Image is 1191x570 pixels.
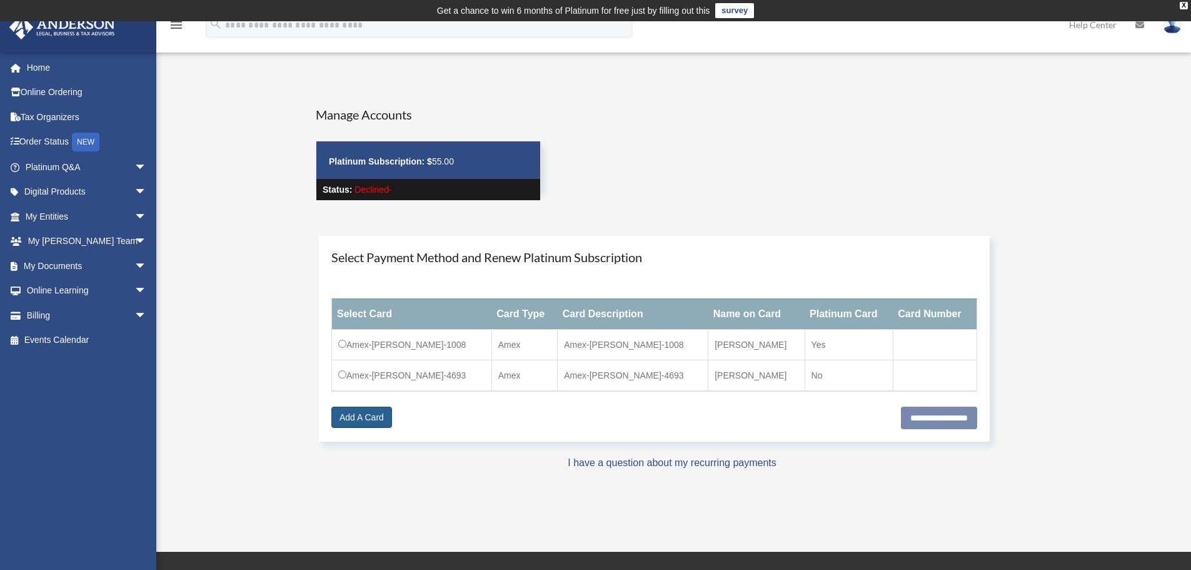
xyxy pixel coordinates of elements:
th: Name on Card [708,298,805,329]
td: Amex-[PERSON_NAME]-4693 [558,360,708,391]
a: Digital Productsarrow_drop_down [9,180,166,205]
a: Events Calendar [9,328,166,353]
a: Platinum Q&Aarrow_drop_down [9,155,166,180]
td: Yes [805,329,893,360]
a: My Entitiesarrow_drop_down [9,204,166,229]
span: arrow_drop_down [134,204,159,230]
a: Home [9,55,166,80]
td: Amex [491,329,558,360]
span: arrow_drop_down [134,278,159,304]
strong: Platinum Subscription: $ [329,156,432,166]
span: Declined- [354,185,391,195]
img: User Pic [1163,16,1182,34]
p: 55.00 [329,154,528,170]
a: Order StatusNEW [9,130,166,155]
i: menu [169,18,184,33]
td: [PERSON_NAME] [708,329,805,360]
strong: Status: [323,185,352,195]
div: Get a chance to win 6 months of Platinum for free just by filling out this [437,3,710,18]
div: close [1180,2,1188,9]
td: Amex-[PERSON_NAME]-4693 [332,360,492,391]
div: NEW [72,133,99,151]
td: Amex-[PERSON_NAME]-1008 [558,329,708,360]
a: Online Learningarrow_drop_down [9,278,166,303]
a: I have a question about my recurring payments [568,457,776,468]
th: Select Card [332,298,492,329]
span: arrow_drop_down [134,229,159,255]
a: Add A Card [331,407,392,428]
h4: Select Payment Method and Renew Platinum Subscription [331,248,977,266]
td: No [805,360,893,391]
th: Card Type [491,298,558,329]
i: search [209,17,223,31]
a: Billingarrow_drop_down [9,303,166,328]
th: Card Description [558,298,708,329]
th: Card Number [893,298,977,329]
img: Anderson Advisors Platinum Portal [6,15,119,39]
a: Online Ordering [9,80,166,105]
span: arrow_drop_down [134,303,159,328]
th: Platinum Card [805,298,893,329]
a: My Documentsarrow_drop_down [9,253,166,278]
span: arrow_drop_down [134,180,159,205]
td: [PERSON_NAME] [708,360,805,391]
h4: Manage Accounts [316,106,541,123]
a: My [PERSON_NAME] Teamarrow_drop_down [9,229,166,254]
td: Amex-[PERSON_NAME]-1008 [332,329,492,360]
a: survey [715,3,754,18]
span: arrow_drop_down [134,155,159,180]
a: menu [169,22,184,33]
td: Amex [491,360,558,391]
span: arrow_drop_down [134,253,159,279]
a: Tax Organizers [9,104,166,130]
